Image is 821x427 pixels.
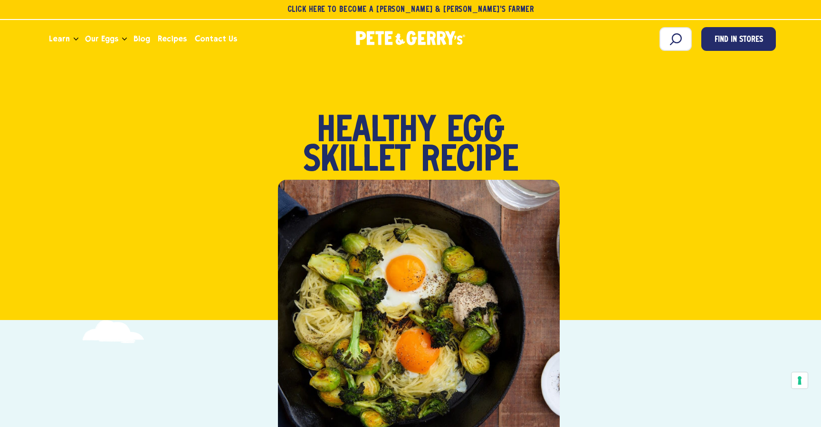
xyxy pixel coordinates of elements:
[45,26,74,52] a: Learn
[421,146,518,176] span: Recipe
[191,26,241,52] a: Contact Us
[701,27,776,51] a: Find in Stores
[134,33,150,45] span: Blog
[130,26,154,52] a: Blog
[195,33,237,45] span: Contact Us
[792,372,808,388] button: Your consent preferences for tracking technologies
[49,33,70,45] span: Learn
[158,33,187,45] span: Recipes
[659,27,692,51] input: Search
[447,117,505,146] span: Egg
[85,33,118,45] span: Our Eggs
[303,146,410,176] span: Skillet
[122,38,127,41] button: Open the dropdown menu for Our Eggs
[154,26,191,52] a: Recipes
[715,34,763,47] span: Find in Stores
[74,38,78,41] button: Open the dropdown menu for Learn
[317,117,436,146] span: Healthy
[81,26,122,52] a: Our Eggs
